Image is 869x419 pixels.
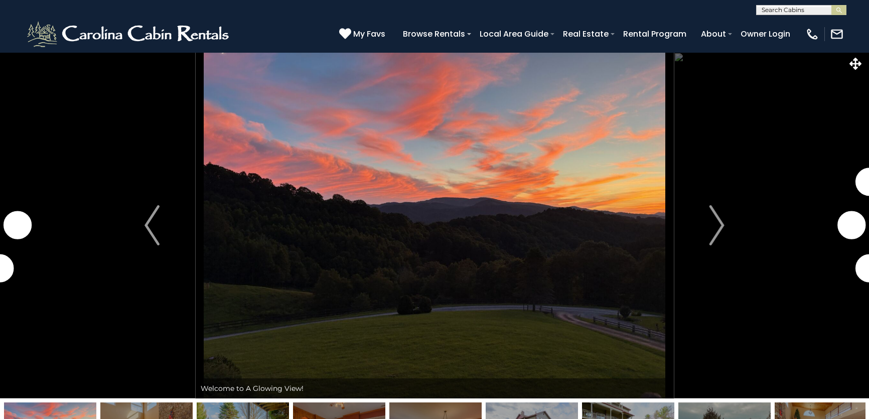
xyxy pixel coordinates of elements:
a: About [696,25,731,43]
button: Next [673,52,760,398]
a: Local Area Guide [475,25,553,43]
img: arrow [144,205,160,245]
img: mail-regular-white.png [830,27,844,41]
img: phone-regular-white.png [805,27,819,41]
a: Real Estate [558,25,614,43]
a: My Favs [339,28,388,41]
span: My Favs [353,28,385,40]
button: Previous [109,52,196,398]
a: Rental Program [618,25,691,43]
img: arrow [709,205,725,245]
a: Owner Login [736,25,795,43]
img: White-1-2.png [25,19,233,49]
div: Welcome to A Glowing View! [196,378,674,398]
a: Browse Rentals [398,25,470,43]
